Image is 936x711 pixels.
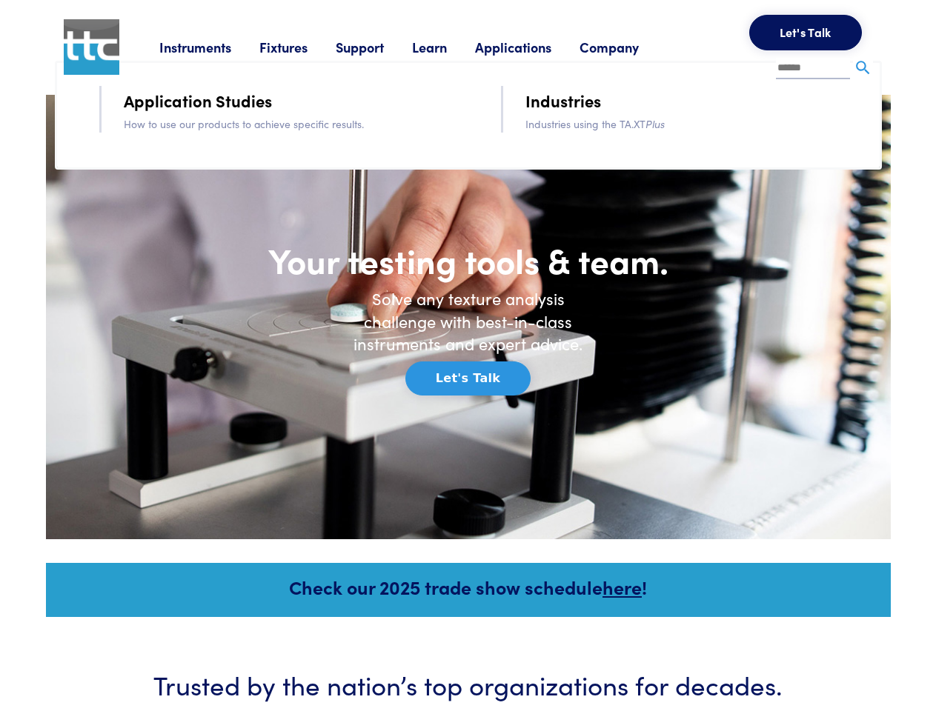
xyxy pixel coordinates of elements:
h6: Solve any texture analysis challenge with best-in-class instruments and expert advice. [342,287,594,355]
a: Support [336,38,412,56]
a: here [603,574,642,600]
a: Application Studies [124,87,272,113]
a: Applications [475,38,580,56]
button: Let's Talk [405,361,531,395]
a: Instruments [159,38,259,56]
h1: Your testing tools & team. [216,238,720,281]
i: Plus [645,116,665,131]
p: How to use our products to achieve specific results. [124,116,459,132]
h5: Check our 2025 trade show schedule ! [66,574,871,600]
img: ttc_logo_1x1_v1.0.png [64,19,119,75]
p: Industries using the TA.XT [525,116,861,132]
a: Fixtures [259,38,336,56]
h3: Trusted by the nation’s top organizations for decades. [90,666,846,702]
a: Company [580,38,667,56]
button: Let's Talk [749,15,862,50]
a: Learn [412,38,475,56]
a: Industries [525,87,601,113]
